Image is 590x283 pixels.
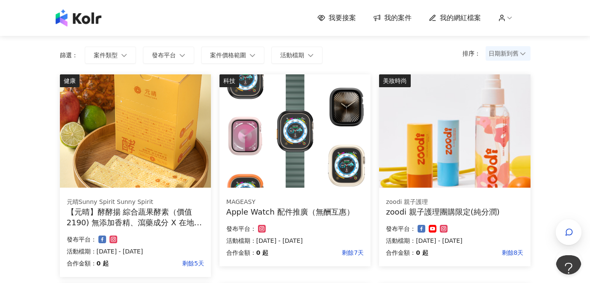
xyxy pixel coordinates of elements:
p: 活動檔期：[DATE] - [DATE] [67,246,204,256]
p: 篩選： [60,52,78,59]
div: 元晴Sunny Spirit Sunny Spirit [67,198,204,206]
iframe: Toggle Customer Support [556,255,581,281]
div: 健康 [60,74,80,87]
a: 我的案件 [373,13,412,23]
p: 剩餘5天 [109,258,204,268]
a: 我的網紅檔案 [429,13,481,23]
img: Apple Watch 全系列配件 [219,74,371,188]
span: 發布平台 [152,52,176,59]
p: 活動檔期：[DATE] - [DATE] [386,236,523,246]
p: 合作金額： [67,258,97,268]
div: Apple Watch 配件推廣（無酬互惠） [226,206,364,217]
span: 案件價格範圍 [210,52,246,59]
p: 剩餘7天 [268,248,364,258]
span: 案件類型 [94,52,118,59]
span: 日期新到舊 [489,47,528,60]
div: MAGEASY [226,198,364,206]
button: 活動檔期 [271,47,323,64]
a: 我要接案 [317,13,356,23]
p: 排序： [463,50,486,57]
button: 案件類型 [85,47,136,64]
button: 發布平台 [143,47,194,64]
button: 案件價格範圍 [201,47,264,64]
p: 剩餘8天 [428,248,524,258]
p: 0 起 [97,258,109,268]
div: 科技 [219,74,239,87]
div: zoodi 親子護理團購限定(純分潤) [386,206,523,217]
span: 我的案件 [384,13,412,23]
span: 活動檔期 [280,52,304,59]
p: 合作金額： [226,248,256,258]
div: zoodi 親子護理 [386,198,523,206]
p: 發布平台： [67,234,97,245]
span: 我的網紅檔案 [440,13,481,23]
p: 發布平台： [226,224,256,234]
p: 活動檔期：[DATE] - [DATE] [226,236,364,246]
img: zoodi 全系列商品 [379,74,530,188]
p: 合作金額： [386,248,416,258]
div: 【元晴】酵酵揚 綜合蔬果酵素（價值2190) 無添加香精、瀉藥成分 X 在地小農蔬果萃取 x 營養博士科研 [67,206,204,228]
img: logo [56,9,101,27]
p: 0 起 [256,248,269,258]
img: 酵酵揚｜綜合蔬果酵素 [60,74,211,188]
p: 0 起 [416,248,428,258]
span: 我要接案 [329,13,356,23]
p: 發布平台： [386,224,416,234]
div: 美妝時尚 [379,74,411,87]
